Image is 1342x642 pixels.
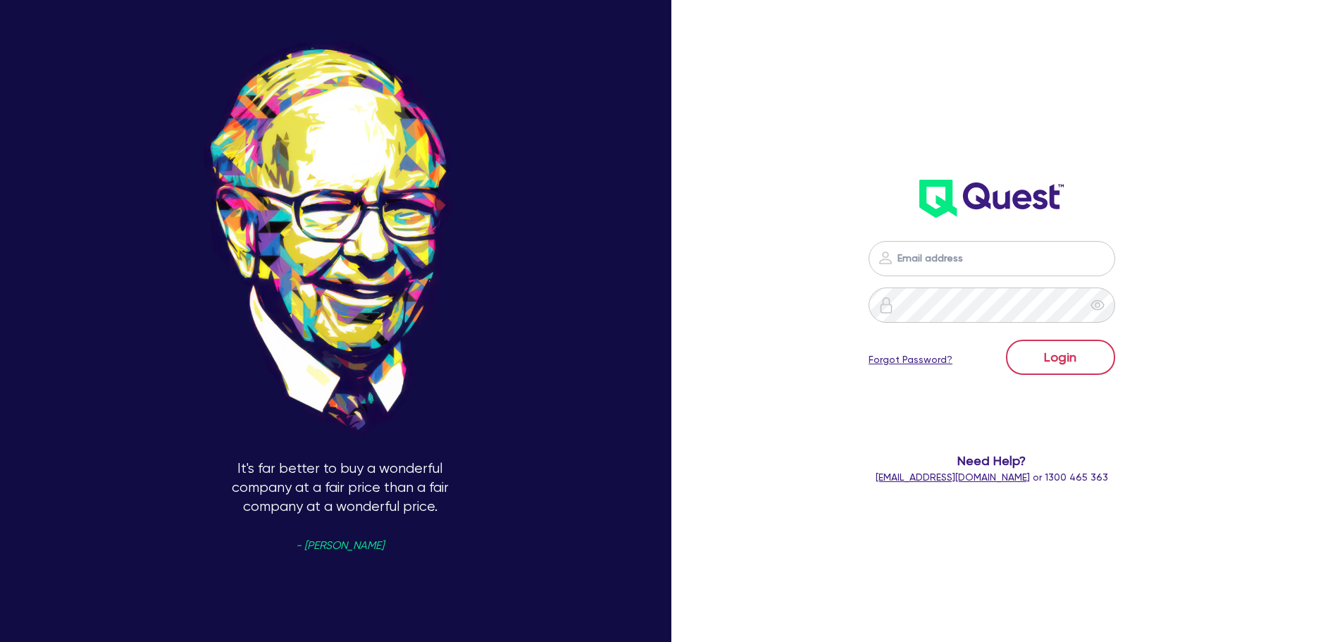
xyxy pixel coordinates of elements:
[919,180,1064,218] img: wH2k97JdezQIQAAAABJRU5ErkJggg==
[877,249,894,266] img: icon-password
[1006,340,1115,375] button: Login
[812,451,1172,470] span: Need Help?
[869,352,952,367] a: Forgot Password?
[876,471,1030,483] a: [EMAIL_ADDRESS][DOMAIN_NAME]
[878,297,895,314] img: icon-password
[876,471,1108,483] span: or 1300 465 363
[869,241,1115,276] input: Email address
[1091,298,1105,312] span: eye
[296,541,384,551] span: - [PERSON_NAME]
